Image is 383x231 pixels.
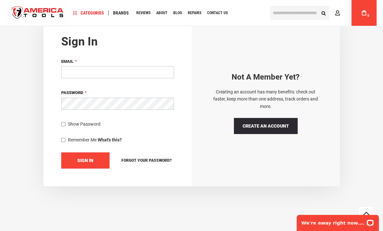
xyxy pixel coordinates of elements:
a: Reviews [133,9,153,17]
a: store logo [6,1,69,25]
span: Reviews [136,11,150,15]
a: Contact Us [204,9,231,17]
span: Sign In [77,158,93,163]
button: Sign In [61,152,110,168]
span: Categories [73,11,104,15]
span: Repairs [188,11,201,15]
span: Remember Me [68,137,97,142]
iframe: LiveChat chat widget [292,211,383,231]
span: Show Password [68,121,101,127]
a: About [153,9,170,17]
span: Brands [113,11,129,15]
a: Create an Account [234,118,298,134]
button: Search [317,7,330,19]
img: America Tools [6,1,69,25]
span: 0 [367,14,369,17]
a: Repairs [185,9,204,17]
a: Forgot Your Password? [119,157,174,164]
a: Brands [110,9,132,17]
p: Creating an account has many benefits: check out faster, keep more than one address, track orders... [209,88,322,110]
span: About [156,11,168,15]
a: Categories [70,9,107,17]
strong: What's this? [98,137,122,142]
a: Blog [170,9,185,17]
strong: Not a Member yet? [232,72,300,82]
span: Blog [173,11,182,15]
span: Contact Us [207,11,228,15]
strong: Sign in [61,35,98,48]
span: Email [61,59,73,64]
span: Password [61,90,83,95]
span: Create an Account [243,123,289,129]
span: Forgot Your Password? [121,158,172,163]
